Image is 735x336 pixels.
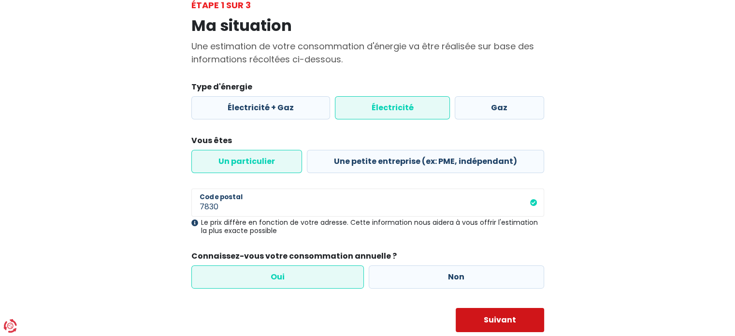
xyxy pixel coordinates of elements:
[191,16,544,35] h1: Ma situation
[191,96,331,119] label: Électricité + Gaz
[191,40,544,66] p: Une estimation de votre consommation d'énergie va être réalisée sur base des informations récolté...
[455,96,544,119] label: Gaz
[191,135,544,150] legend: Vous êtes
[335,96,450,119] label: Électricité
[191,150,302,173] label: Un particulier
[191,189,544,217] input: 1000
[191,250,544,265] legend: Connaissez-vous votre consommation annuelle ?
[307,150,544,173] label: Une petite entreprise (ex: PME, indépendant)
[369,265,544,289] label: Non
[456,308,544,332] button: Suivant
[191,81,544,96] legend: Type d'énergie
[191,265,364,289] label: Oui
[191,219,544,235] div: Le prix diffère en fonction de votre adresse. Cette information nous aidera à vous offrir l'estim...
